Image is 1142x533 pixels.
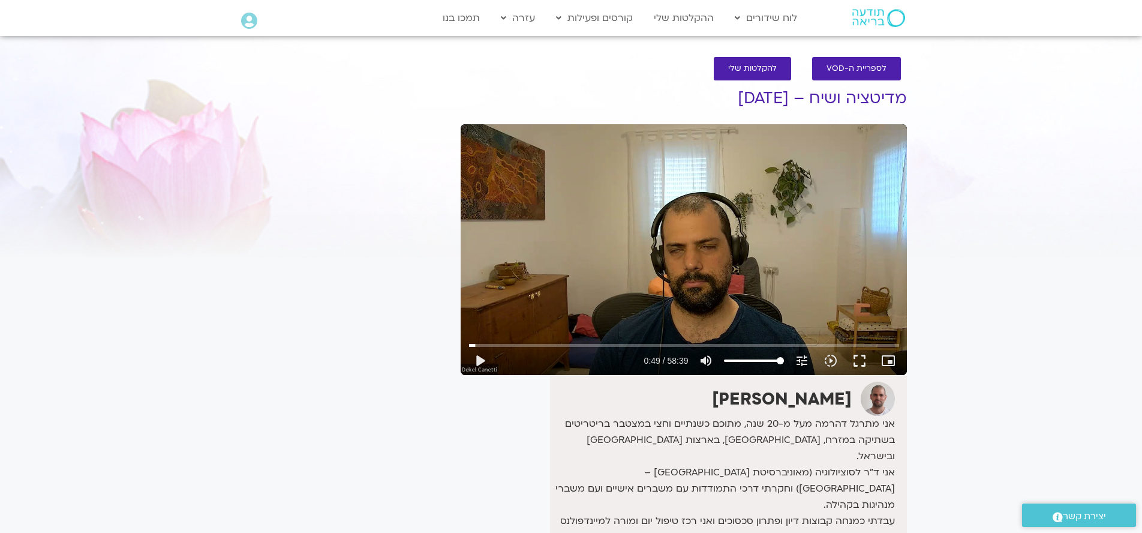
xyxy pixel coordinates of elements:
span: להקלטות שלי [728,64,777,73]
h1: מדיטציה ושיח – [DATE] [461,89,907,107]
a: תמכו בנו [437,7,486,29]
span: יצירת קשר [1063,508,1106,525]
a: לספריית ה-VOD [812,57,901,80]
a: יצירת קשר [1022,504,1136,527]
a: קורסים ופעילות [550,7,639,29]
a: לוח שידורים [729,7,803,29]
img: דקל קנטי [861,382,895,416]
img: תודעה בריאה [852,9,905,27]
a: ההקלטות שלי [648,7,720,29]
strong: [PERSON_NAME] [712,388,852,411]
a: להקלטות שלי [714,57,791,80]
a: עזרה [495,7,541,29]
span: לספריית ה-VOD [827,64,886,73]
